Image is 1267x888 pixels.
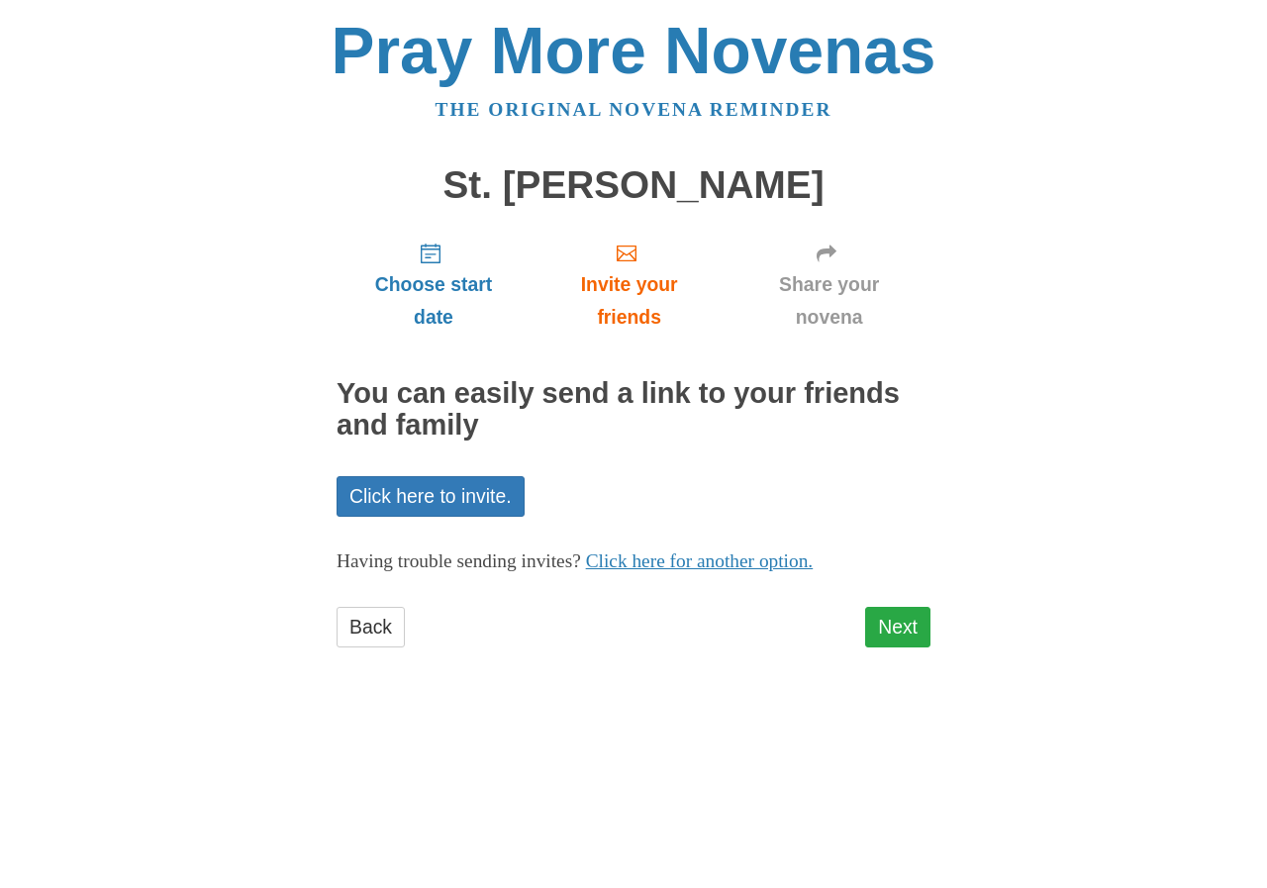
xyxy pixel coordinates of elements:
a: Invite your friends [531,226,728,344]
a: Pray More Novenas [332,14,936,87]
a: Click here to invite. [337,476,525,517]
span: Invite your friends [550,268,708,334]
a: The original novena reminder [436,99,832,120]
span: Choose start date [356,268,511,334]
a: Share your novena [728,226,930,344]
span: Share your novena [747,268,911,334]
span: Having trouble sending invites? [337,550,581,571]
h1: St. [PERSON_NAME] [337,164,930,207]
a: Choose start date [337,226,531,344]
a: Click here for another option. [586,550,814,571]
a: Back [337,607,405,647]
h2: You can easily send a link to your friends and family [337,378,930,442]
a: Next [865,607,930,647]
